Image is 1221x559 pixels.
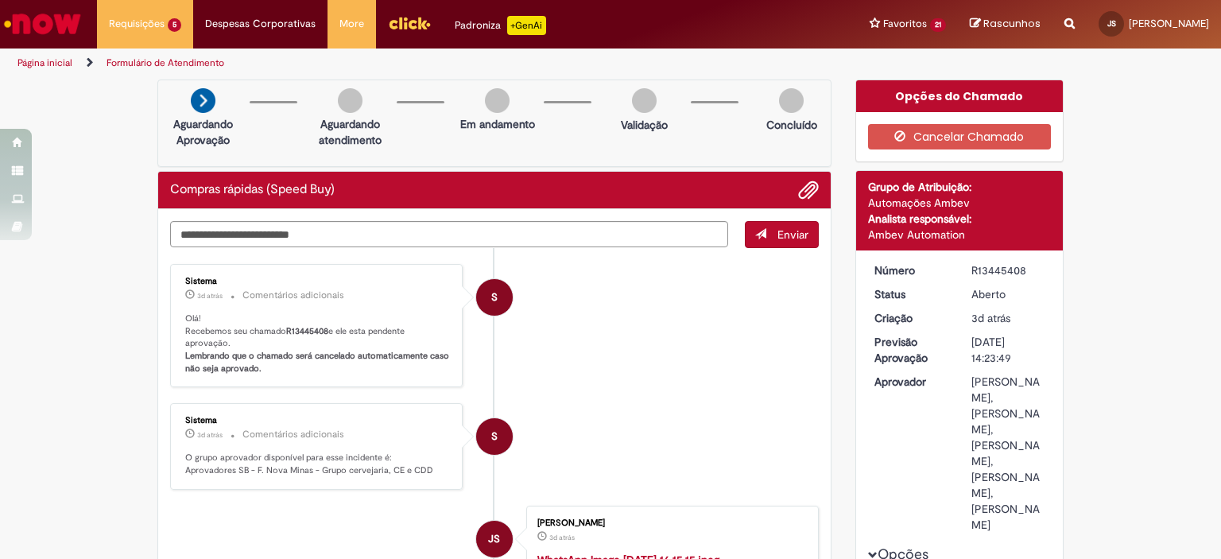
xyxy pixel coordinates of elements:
button: Enviar [745,221,819,248]
a: Rascunhos [970,17,1041,32]
dt: Número [862,262,960,278]
div: Grupo de Atribuição: [868,179,1052,195]
img: img-circle-grey.png [485,88,510,113]
textarea: Digite sua mensagem aqui... [170,221,728,248]
button: Cancelar Chamado [868,124,1052,149]
div: [DATE] 14:23:49 [971,334,1045,366]
div: [PERSON_NAME], [PERSON_NAME], [PERSON_NAME], [PERSON_NAME], [PERSON_NAME] [971,374,1045,533]
a: Formulário de Atendimento [107,56,224,69]
div: R13445408 [971,262,1045,278]
small: Comentários adicionais [242,428,344,441]
div: [PERSON_NAME] [537,518,802,528]
div: Ambev Automation [868,227,1052,243]
span: 3d atrás [549,533,575,542]
span: [PERSON_NAME] [1129,17,1209,30]
span: 21 [930,18,946,32]
img: arrow-next.png [191,88,215,113]
span: Despesas Corporativas [205,16,316,32]
div: Aberto [971,286,1045,302]
img: img-circle-grey.png [779,88,804,113]
span: Requisições [109,16,165,32]
span: 5 [168,18,181,32]
b: Lembrando que o chamado será cancelado automaticamente caso não seja aprovado. [185,350,452,375]
dt: Status [862,286,960,302]
span: S [491,278,498,316]
img: ServiceNow [2,8,83,40]
p: Aguardando atendimento [312,116,389,148]
div: Sistema [185,277,450,286]
div: Jeferson Trindade Araujo Santos [476,521,513,557]
b: R13445408 [286,325,328,337]
a: Página inicial [17,56,72,69]
span: JS [1107,18,1116,29]
div: System [476,418,513,455]
div: Sistema [185,416,450,425]
time: 25/08/2025 16:23:59 [197,430,223,440]
span: Rascunhos [983,16,1041,31]
ul: Trilhas de página [12,49,802,78]
h2: Compras rápidas (Speed Buy) Histórico de tíquete [170,183,335,197]
img: img-circle-grey.png [632,88,657,113]
p: Em andamento [460,116,535,132]
img: img-circle-grey.png [338,88,362,113]
time: 25/08/2025 16:24:02 [197,291,223,301]
p: Validação [621,117,668,133]
span: JS [488,520,500,558]
div: Padroniza [455,16,546,35]
p: Aguardando Aprovação [165,116,242,148]
dt: Criação [862,310,960,326]
p: Concluído [766,117,817,133]
span: 3d atrás [197,430,223,440]
img: click_logo_yellow_360x200.png [388,11,431,35]
span: More [339,16,364,32]
time: 25/08/2025 16:23:41 [549,533,575,542]
div: Automações Ambev [868,195,1052,211]
span: Enviar [777,227,808,242]
p: O grupo aprovador disponível para esse incidente é: Aprovadores SB - F. Nova Minas - Grupo cervej... [185,452,450,476]
div: 25/08/2025 16:23:49 [971,310,1045,326]
span: Favoritos [883,16,927,32]
div: System [476,279,513,316]
small: Comentários adicionais [242,289,344,302]
span: 3d atrás [197,291,223,301]
span: 3d atrás [971,311,1010,325]
dt: Previsão Aprovação [862,334,960,366]
button: Adicionar anexos [798,180,819,200]
p: Olá! Recebemos seu chamado e ele esta pendente aprovação. [185,312,450,375]
span: S [491,417,498,456]
div: Opções do Chamado [856,80,1064,112]
div: Analista responsável: [868,211,1052,227]
dt: Aprovador [862,374,960,390]
p: +GenAi [507,16,546,35]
